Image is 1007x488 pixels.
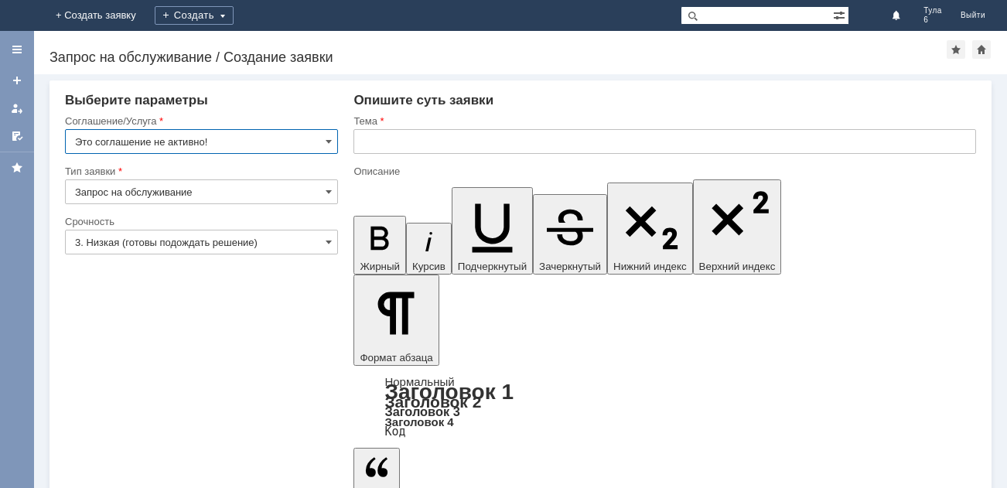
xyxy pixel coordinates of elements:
button: Зачеркнутый [533,194,607,275]
a: Код [384,425,405,439]
span: Нижний индекс [613,261,687,272]
a: Создать заявку [5,68,29,93]
a: Заголовок 1 [384,380,514,404]
div: Добавить в избранное [947,40,965,59]
a: Нормальный [384,375,454,388]
button: Жирный [353,216,406,275]
button: Подчеркнутый [452,187,533,275]
a: Заголовок 2 [384,393,481,411]
button: Верхний индекс [693,179,782,275]
span: Жирный [360,261,400,272]
div: Срочность [65,217,335,227]
div: Тема [353,116,973,126]
div: Формат абзаца [353,377,976,437]
span: Подчеркнутый [458,261,527,272]
span: Формат абзаца [360,352,432,363]
button: Формат абзаца [353,275,439,366]
a: Заголовок 3 [384,404,459,418]
div: Создать [155,6,234,25]
button: Курсив [406,223,452,275]
span: Зачеркнутый [539,261,601,272]
span: Верхний индекс [699,261,776,272]
div: Тип заявки [65,166,335,176]
span: Тула [923,6,942,15]
span: Опишите суть заявки [353,93,493,107]
span: 6 [923,15,942,25]
span: Выберите параметры [65,93,208,107]
a: Мои заявки [5,96,29,121]
div: Описание [353,166,973,176]
a: Заголовок 4 [384,415,453,428]
span: Расширенный поиск [833,7,848,22]
button: Нижний индекс [607,183,693,275]
div: Запрос на обслуживание / Создание заявки [49,49,947,65]
a: Мои согласования [5,124,29,148]
span: Курсив [412,261,445,272]
div: Соглашение/Услуга [65,116,335,126]
div: Сделать домашней страницей [972,40,991,59]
